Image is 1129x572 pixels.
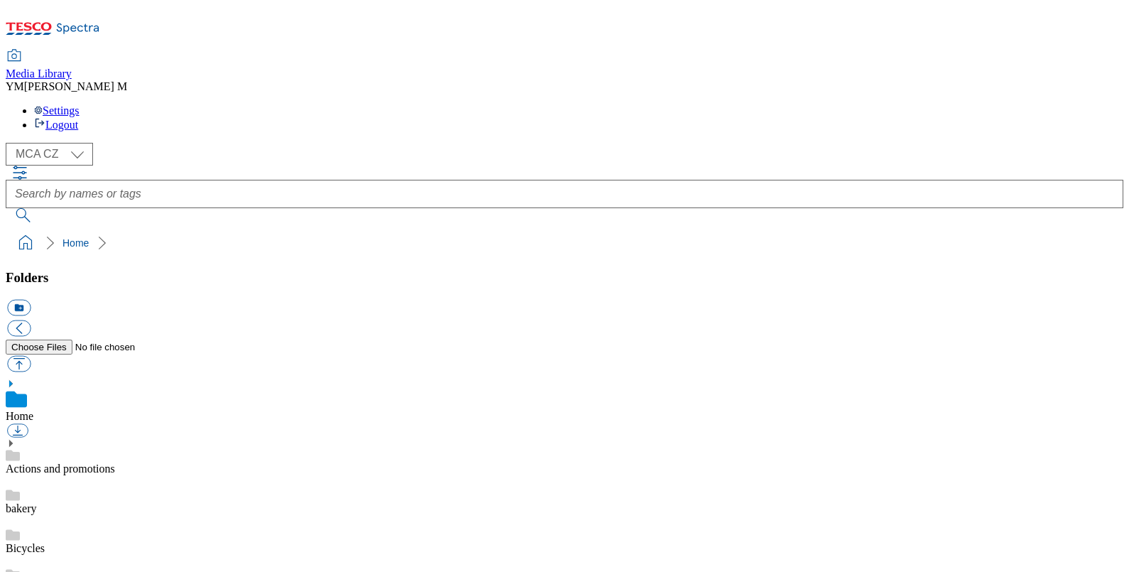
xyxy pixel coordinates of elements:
a: bakery [6,502,37,514]
h3: Folders [6,270,1123,286]
a: Home [62,237,89,249]
nav: breadcrumb [6,230,1123,257]
span: [PERSON_NAME] M [24,80,127,92]
input: Search by names or tags [6,180,1123,208]
a: Settings [34,104,80,117]
a: Logout [34,119,78,131]
a: Actions and promotions [6,463,115,475]
span: Media Library [6,68,72,80]
a: Home [6,410,33,422]
a: Bicycles [6,542,45,554]
span: YM [6,80,24,92]
a: Media Library [6,50,72,80]
a: home [14,232,37,254]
